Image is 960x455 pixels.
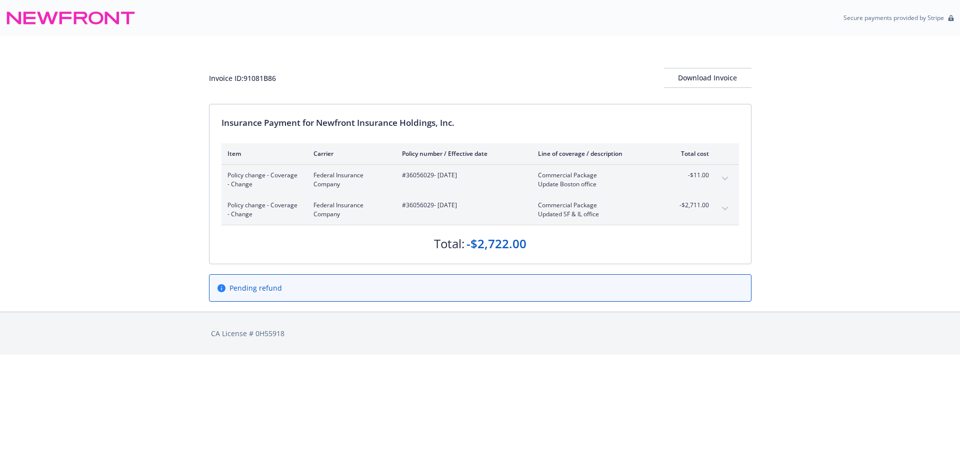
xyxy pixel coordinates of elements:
div: Insurance Payment for Newfront Insurance Holdings, Inc. [221,116,739,129]
div: Total cost [671,149,709,158]
div: Policy change - Coverage - ChangeFederal Insurance Company#36056029- [DATE]Commercial PackageUpda... [221,195,739,225]
span: -$11.00 [671,171,709,180]
span: Updated SF & IL office [538,210,655,219]
div: Carrier [313,149,386,158]
span: Federal Insurance Company [313,201,386,219]
p: Secure payments provided by Stripe [843,13,944,22]
span: Commercial Package [538,171,655,180]
button: expand content [717,201,733,217]
span: Update Boston office [538,180,655,189]
span: Commercial PackageUpdate Boston office [538,171,655,189]
div: Total: [434,235,464,252]
span: Policy change - Coverage - Change [227,171,297,189]
span: -$2,711.00 [671,201,709,210]
span: Pending refund [229,283,282,293]
span: Policy change - Coverage - Change [227,201,297,219]
div: Policy number / Effective date [402,149,522,158]
span: Commercial Package [538,201,655,210]
div: CA License # 0H55918 [211,328,749,339]
div: Item [227,149,297,158]
span: Federal Insurance Company [313,171,386,189]
div: Invoice ID: 91081B86 [209,73,276,83]
span: Commercial PackageUpdated SF & IL office [538,201,655,219]
button: expand content [717,171,733,187]
div: Line of coverage / description [538,149,655,158]
button: Download Invoice [664,68,751,88]
span: #36056029 - [DATE] [402,201,522,210]
div: -$2,722.00 [466,235,526,252]
span: #36056029 - [DATE] [402,171,522,180]
div: Download Invoice [664,68,751,87]
div: Policy change - Coverage - ChangeFederal Insurance Company#36056029- [DATE]Commercial PackageUpda... [221,165,739,195]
